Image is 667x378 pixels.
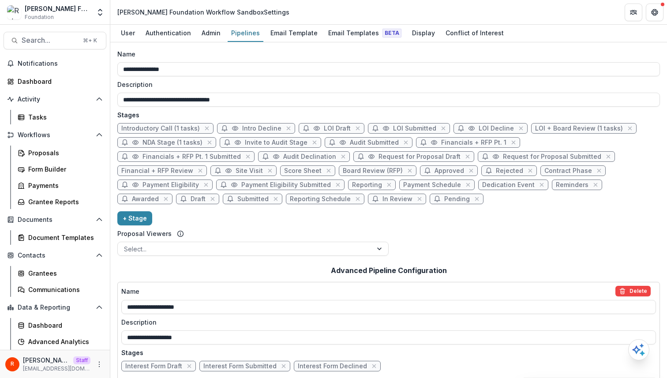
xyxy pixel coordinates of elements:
[444,195,470,203] span: Pending
[196,166,205,175] button: close
[267,26,321,39] div: Email Template
[604,152,613,161] button: close
[14,178,106,193] a: Payments
[463,152,472,161] button: close
[117,229,172,238] label: Proposal Viewers
[28,112,99,122] div: Tasks
[244,152,252,161] button: close
[266,166,274,175] button: close
[132,195,159,203] span: Awarded
[117,7,289,17] div: [PERSON_NAME] Foundation Workflow Sandbox Settings
[23,365,90,373] p: [EMAIL_ADDRESS][DOMAIN_NAME]
[14,318,106,333] a: Dashboard
[503,153,601,161] span: Request for Proposal Submitted
[403,181,461,189] span: Payment Schedule
[496,167,523,175] span: Rejected
[467,166,476,175] button: close
[117,80,655,89] label: Description
[535,125,623,132] span: LOI + Board Review (1 tasks)
[185,362,194,371] button: close
[198,25,224,42] a: Admin
[350,139,399,146] span: Audit Submitted
[121,318,651,327] label: Description
[544,167,592,175] span: Contract Phase
[324,166,333,175] button: close
[14,334,106,349] a: Advanced Analytics
[401,138,410,147] button: close
[117,110,660,120] p: Stages
[237,195,269,203] span: Submitted
[14,195,106,209] a: Grantee Reports
[325,25,405,42] a: Email Templates Beta
[333,180,342,189] button: close
[245,139,307,146] span: Invite to Audit Stage
[405,166,414,175] button: close
[14,230,106,245] a: Document Templates
[73,356,90,364] p: Staff
[236,167,263,175] span: Site Visit
[228,25,263,42] a: Pipelines
[325,26,405,39] div: Email Templates
[14,110,106,124] a: Tasks
[442,26,507,39] div: Conflict of Interest
[121,125,200,132] span: Introductory Call (1 tasks)
[628,339,649,360] button: Open AI Assistant
[4,248,106,262] button: Open Contacts
[279,362,288,371] button: close
[370,362,378,371] button: close
[378,153,461,161] span: Request for Proposal Draft
[591,180,600,189] button: close
[415,195,424,203] button: close
[408,25,438,42] a: Display
[4,92,106,106] button: Open Activity
[352,181,382,189] span: Reporting
[142,153,241,161] span: Financials + RFP Pt. 1 Submitted
[595,166,603,175] button: close
[331,266,447,275] h2: Advanced Pipeline Configuration
[408,26,438,39] div: Display
[114,6,293,19] nav: breadcrumb
[14,282,106,297] a: Communications
[482,181,535,189] span: Dedication Event
[25,4,90,13] div: [PERSON_NAME] Foundation Workflow Sandbox
[11,361,14,367] div: Raj
[202,180,210,189] button: close
[25,13,54,21] span: Foundation
[121,348,656,357] p: Stages
[537,180,546,189] button: close
[14,146,106,160] a: Proposals
[241,181,331,189] span: Payment Eligibility Submitted
[556,181,588,189] span: Reminders
[284,124,293,133] button: close
[117,49,135,59] p: Name
[142,139,202,146] span: NDA Stage (1 tasks)
[28,197,99,206] div: Grantee Reports
[198,26,224,39] div: Admin
[202,124,211,133] button: close
[22,36,78,45] span: Search...
[18,77,99,86] div: Dashboard
[18,304,92,311] span: Data & Reporting
[353,195,362,203] button: close
[18,96,92,103] span: Activity
[205,138,214,147] button: close
[290,195,351,203] span: Reporting Schedule
[203,363,277,370] span: Interest Form Submitted
[284,167,322,175] span: Score Sheet
[310,138,319,147] button: close
[435,167,464,175] span: Approved
[81,36,99,45] div: ⌘ + K
[4,213,106,227] button: Open Documents
[7,5,21,19] img: Robert W Plaster Foundation Workflow Sandbox
[298,363,367,370] span: Interest Form Declined
[626,124,634,133] button: close
[464,180,472,189] button: close
[121,287,139,296] p: Name
[267,25,321,42] a: Email Template
[4,128,106,142] button: Open Workflows
[161,195,170,203] button: close
[353,124,362,133] button: close
[442,25,507,42] a: Conflict of Interest
[472,195,481,203] button: close
[208,195,217,203] button: close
